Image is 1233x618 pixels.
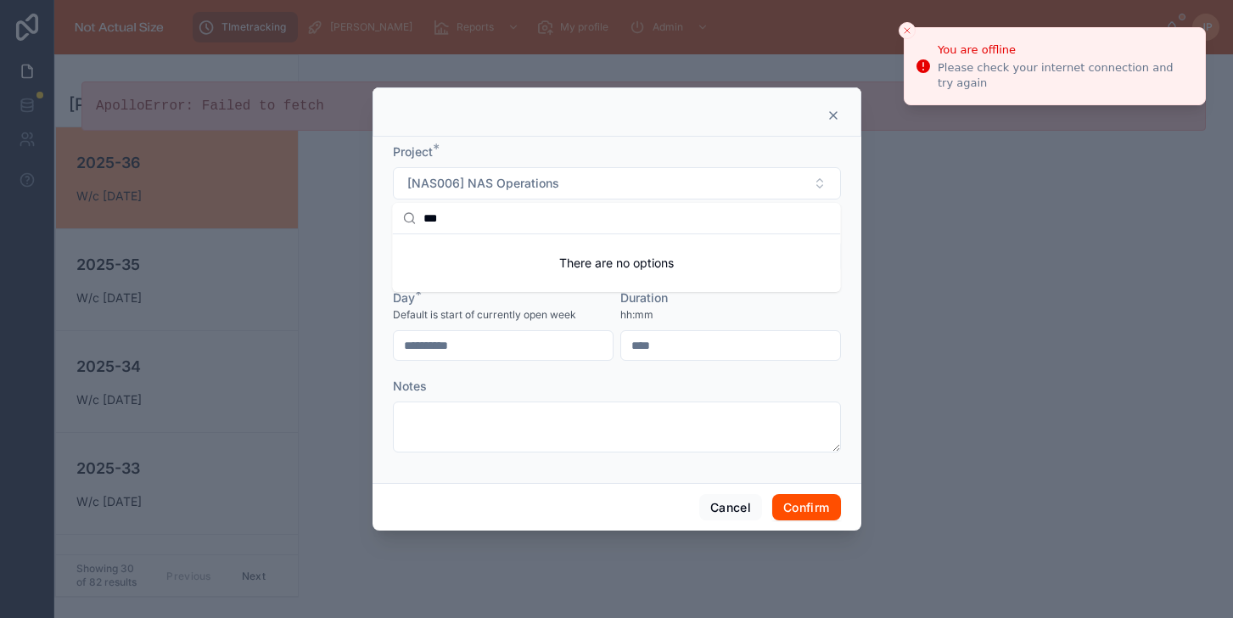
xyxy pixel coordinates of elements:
[699,494,762,521] button: Cancel
[393,234,841,292] div: Suggestions
[393,167,841,199] button: Select Button
[620,308,653,322] span: hh:mm
[938,60,1191,91] div: Please check your internet connection and try again
[407,175,559,192] span: [NAS006] NAS Operations
[393,234,841,292] div: There are no options
[393,308,576,322] span: Default is start of currently open week
[938,42,1191,59] div: You are offline
[393,379,427,393] span: Notes
[393,290,415,305] span: Day
[393,144,433,159] span: Project
[620,290,668,305] span: Duration
[772,494,840,521] button: Confirm
[899,22,916,39] button: Close toast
